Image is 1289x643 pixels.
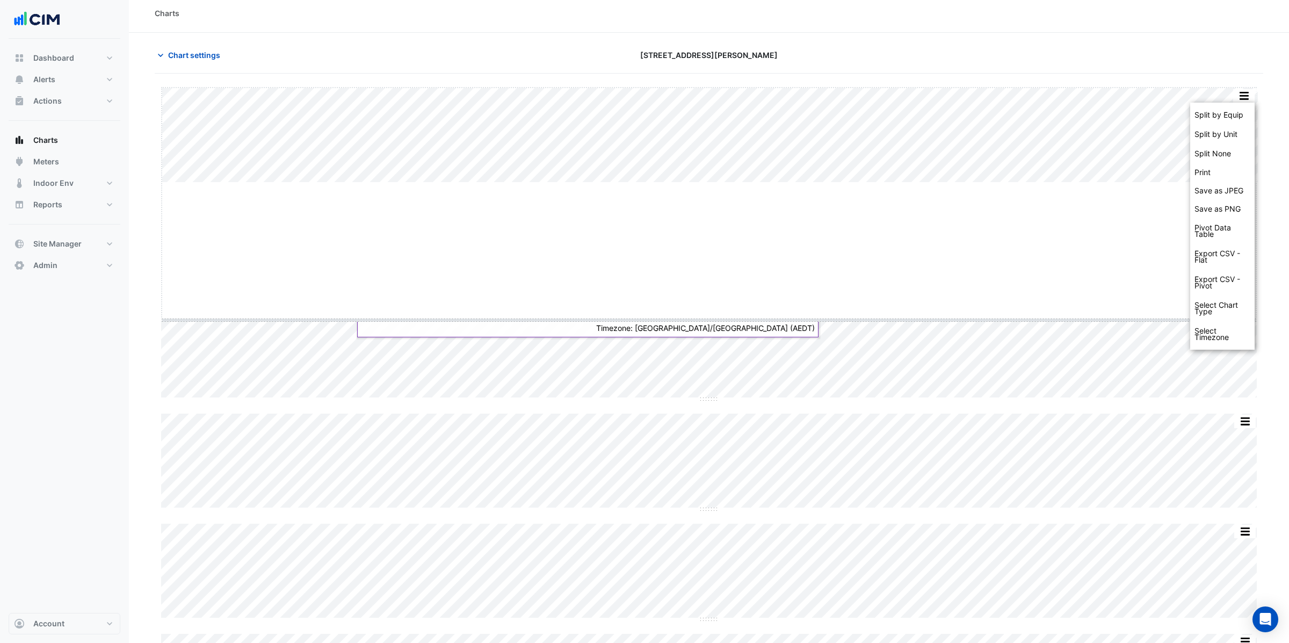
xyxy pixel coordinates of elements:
[1190,200,1255,218] div: Save as PNG
[33,53,74,63] span: Dashboard
[1190,295,1255,321] div: Select Chart Type
[33,239,82,249] span: Site Manager
[33,178,74,189] span: Indoor Env
[9,194,120,215] button: Reports
[14,135,25,146] app-icon: Charts
[1190,218,1255,244] div: Pivot Data Table
[1234,525,1256,538] button: More Options
[9,172,120,194] button: Indoor Env
[1252,606,1278,632] div: Open Intercom Messenger
[33,199,62,210] span: Reports
[33,618,64,629] span: Account
[1190,182,1255,200] div: Save as JPEG
[14,199,25,210] app-icon: Reports
[9,90,120,112] button: Actions
[9,129,120,151] button: Charts
[640,49,778,61] span: [STREET_ADDRESS][PERSON_NAME]
[14,96,25,106] app-icon: Actions
[1190,144,1255,163] div: All data series combined on a single larger chart
[33,156,59,167] span: Meters
[1190,163,1255,182] div: Print
[14,156,25,167] app-icon: Meters
[14,178,25,189] app-icon: Indoor Env
[14,239,25,249] app-icon: Site Manager
[13,9,61,30] img: Company Logo
[14,74,25,85] app-icon: Alerts
[9,69,120,90] button: Alerts
[9,233,120,255] button: Site Manager
[168,49,220,61] span: Chart settings
[155,8,179,19] div: Charts
[1190,105,1255,125] div: Data series of the same equipment displayed on the same chart, except for binary data
[9,255,120,276] button: Admin
[1190,321,1255,347] div: Select Timezone
[155,46,227,64] button: Chart settings
[1190,125,1255,144] div: Data series of the same unit displayed on the same chart, except for binary data
[14,53,25,63] app-icon: Dashboard
[1190,244,1255,270] div: Export CSV - Flat
[33,96,62,106] span: Actions
[1233,89,1255,103] button: More Options
[33,260,57,271] span: Admin
[1234,415,1256,428] button: More Options
[33,74,55,85] span: Alerts
[9,151,120,172] button: Meters
[9,47,120,69] button: Dashboard
[14,260,25,271] app-icon: Admin
[9,613,120,634] button: Account
[33,135,58,146] span: Charts
[1190,270,1255,295] div: Export CSV - Pivot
